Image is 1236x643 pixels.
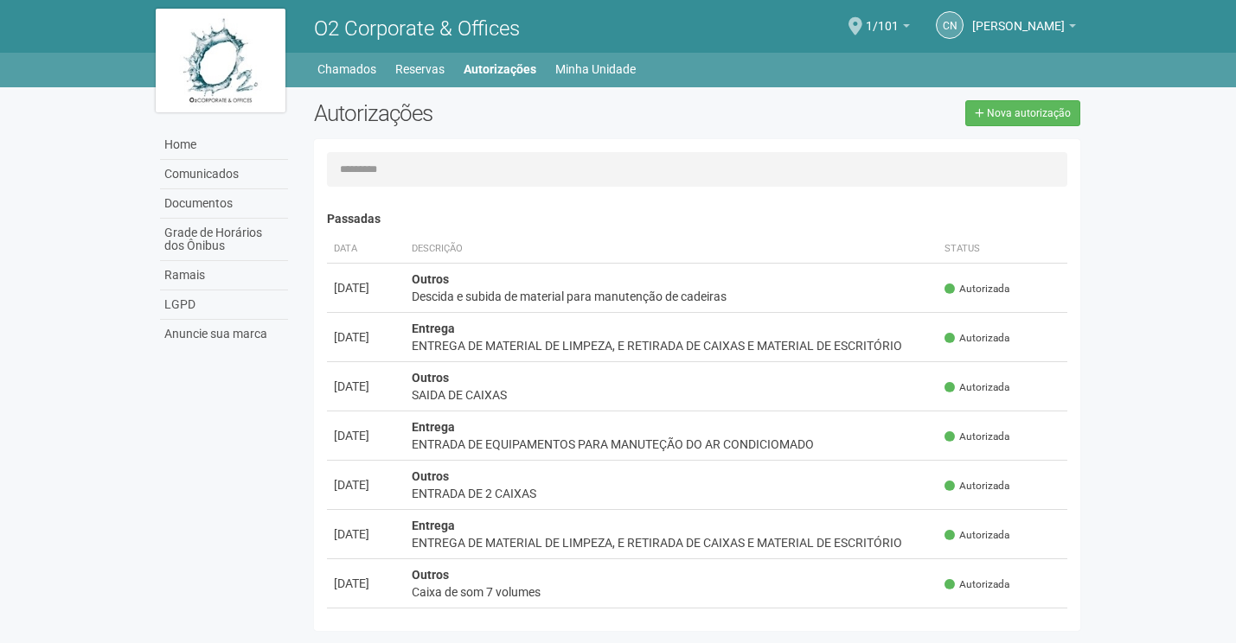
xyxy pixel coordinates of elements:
h2: Autorizações [314,100,684,126]
a: LGPD [160,290,288,320]
div: [DATE] [334,328,398,346]
a: Ramais [160,261,288,290]
a: Anuncie sua marca [160,320,288,348]
span: Autorizada [945,528,1009,543]
a: Reservas [395,57,445,81]
div: [DATE] [334,575,398,592]
span: CELIA NASCIMENTO [972,3,1065,33]
h4: Passadas [327,213,1068,226]
th: Status [938,235,1067,264]
a: CN [936,11,964,39]
a: 1/101 [866,22,910,35]
img: logo.jpg [156,9,285,112]
a: Nova autorização [965,100,1080,126]
div: SAIDA DE CAIXAS [412,386,932,404]
div: [DATE] [334,525,398,543]
strong: Outros [412,272,449,286]
span: Autorizada [945,282,1009,296]
div: Caixa de som 7 volumes [412,583,932,601]
div: [DATE] [334,427,398,444]
span: Autorizada [945,577,1009,592]
a: Home [160,131,288,160]
a: [PERSON_NAME] [972,22,1076,35]
strong: Outros [412,568,449,582]
th: Data [327,235,405,264]
strong: Outros [412,469,449,483]
span: Autorizada [945,479,1009,493]
a: Grade de Horários dos Ônibus [160,219,288,261]
div: [DATE] [334,476,398,493]
a: Documentos [160,189,288,219]
span: Autorizada [945,331,1009,346]
a: Comunicados [160,160,288,189]
span: O2 Corporate & Offices [314,16,520,41]
strong: Entrega [412,420,455,434]
div: ENTRADA DE 2 CAIXAS [412,485,932,502]
div: ENTREGA DE MATERIAL DE LIMPEZA, E RETIRADA DE CAIXAS E MATERIAL DE ESCRITÓRIO [412,337,932,354]
strong: Outros [412,617,449,631]
span: Nova autorização [987,107,1071,119]
div: [DATE] [334,378,398,395]
a: Autorizações [464,57,536,81]
div: ENTREGA DE MATERIAL DE LIMPEZA, E RETIRADA DE CAIXAS E MATERIAL DE ESCRITÓRIO [412,534,932,551]
strong: Entrega [412,519,455,532]
span: Autorizada [945,430,1009,444]
strong: Entrega [412,321,455,335]
strong: Outros [412,371,449,385]
div: ENTRADA DE EQUIPAMENTOS PARA MANUTEÇÃO DO AR CONDICIOMADO [412,436,932,453]
a: Minha Unidade [555,57,636,81]
a: Chamados [317,57,376,81]
div: Descida e subida de material para manutenção de cadeiras [412,288,932,305]
th: Descrição [405,235,938,264]
span: Autorizada [945,380,1009,395]
div: [DATE] [334,279,398,296]
span: 1/101 [866,3,899,33]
